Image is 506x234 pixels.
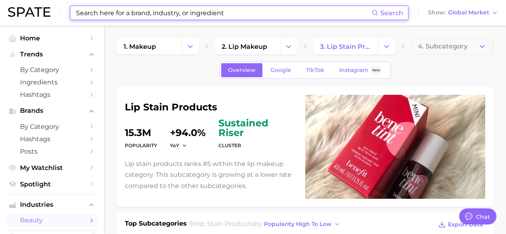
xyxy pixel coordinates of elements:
[6,214,98,226] a: beauty
[6,133,98,145] a: Hashtags
[320,43,371,50] span: 3. lip stain products
[436,219,485,230] button: Export Data
[20,91,84,98] span: Hashtags
[372,67,380,74] span: Beta
[117,38,182,54] a: 1. makeup
[20,66,84,74] span: by Category
[264,221,332,228] span: popularity high to low
[20,135,84,143] span: Hashtags
[20,123,84,130] span: by Category
[378,38,395,54] button: Change Category
[125,158,296,191] p: Lip stain products ranks #5 within the lip makeup category. This subcategory is growing at a lowe...
[6,105,98,117] button: Brands
[313,38,378,54] a: 3. lip stain products
[218,141,296,150] dt: cluster
[306,67,324,74] span: TikTok
[20,34,84,42] span: Home
[20,180,84,188] span: Spotlight
[20,51,84,58] span: Trends
[6,199,98,211] button: Industries
[6,32,98,44] a: Home
[124,43,156,50] span: 1. makeup
[6,88,98,101] a: Hashtags
[6,76,98,88] a: Ingredients
[222,43,267,50] span: 2. lip makeup
[20,201,84,208] span: Industries
[418,43,468,50] span: 4. Subcategory
[20,164,84,172] span: My Watchlist
[125,141,157,150] dt: Popularity
[125,118,157,138] dd: 15.3m
[339,67,368,74] span: Instagram
[125,219,187,231] h1: Top Subcategories
[264,63,298,77] a: Google
[170,142,187,149] button: YoY
[170,142,179,149] span: YoY
[6,162,98,174] a: My Watchlist
[411,38,493,54] button: 4. Subcategory
[228,67,256,74] span: Overview
[6,145,98,158] a: Posts
[20,148,84,155] span: Posts
[221,63,262,77] a: Overview
[280,38,297,54] button: Change Category
[6,48,98,60] button: Trends
[125,102,296,112] h1: lip stain products
[6,178,98,190] a: Spotlight
[426,8,500,18] button: ShowGlobal Market
[380,9,403,17] span: Search
[218,118,296,138] span: sustained riser
[8,7,50,17] img: SPATE
[20,216,84,224] span: beauty
[6,120,98,133] a: by Category
[182,38,199,54] button: Change Category
[215,38,280,54] a: 2. lip makeup
[20,78,84,86] span: Ingredients
[189,220,342,228] span: for by
[75,6,372,20] input: Search here for a brand, industry, or ingredient
[20,107,84,114] span: Brands
[448,221,483,228] span: Export Data
[428,10,446,15] span: Show
[332,63,389,77] a: InstagramBeta
[270,67,291,74] span: Google
[170,118,206,138] dd: +94.0%
[448,10,489,15] span: Global Market
[198,220,254,228] span: lip stain products
[6,64,98,76] a: by Category
[299,63,331,77] a: TikTok
[262,219,342,230] button: popularity high to low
